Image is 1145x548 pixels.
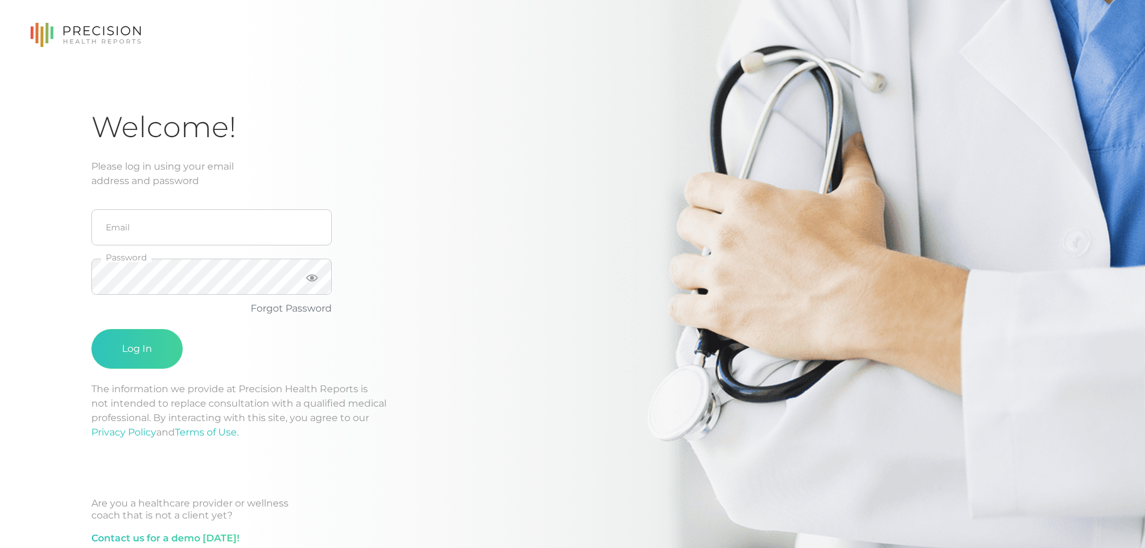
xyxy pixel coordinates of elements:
div: Please log in using your email address and password [91,159,1054,188]
input: Email [91,209,332,245]
p: The information we provide at Precision Health Reports is not intended to replace consultation wi... [91,382,1054,440]
h1: Welcome! [91,109,1054,145]
div: Are you a healthcare provider or wellness coach that is not a client yet? [91,497,1054,522]
button: Log In [91,329,183,369]
a: Terms of Use. [175,426,239,438]
a: Forgot Password [251,303,332,314]
a: Contact us for a demo [DATE]! [91,531,239,546]
a: Privacy Policy [91,426,156,438]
